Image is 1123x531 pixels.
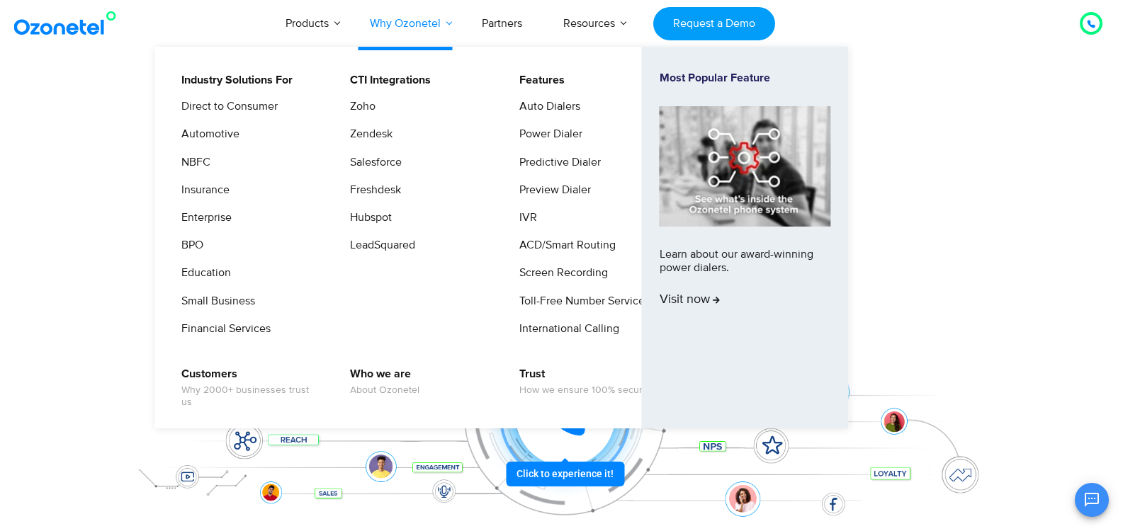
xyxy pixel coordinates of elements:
a: TrustHow we ensure 100% security [510,365,655,399]
a: Who we areAbout Ozonetel [341,365,422,399]
a: BPO [172,236,205,254]
a: CTI Integrations [341,72,433,89]
a: Predictive Dialer [510,154,603,171]
span: Visit now [660,292,720,308]
a: Auto Dialers [510,98,582,115]
a: CustomersWhy 2000+ businesses trust us [172,365,323,411]
a: IVR [510,209,539,227]
a: Insurance [172,181,232,199]
a: LeadSquared [341,236,417,254]
a: Most Popular FeatureLearn about our award-winning power dialers.Visit now [660,72,831,404]
a: Power Dialer [510,125,585,143]
a: Freshdesk [341,181,403,199]
div: Turn every conversation into a growth engine for your enterprise. [119,195,1005,211]
a: Screen Recording [510,264,610,282]
a: Preview Dialer [510,181,593,199]
a: Salesforce [341,154,404,171]
span: How we ensure 100% security [519,384,653,396]
span: About Ozonetel [350,384,419,396]
a: NBFC [172,154,213,171]
img: phone-system-min.jpg [660,106,831,226]
a: Industry Solutions For [172,72,295,89]
button: Open chat [1075,483,1109,517]
a: ACD/Smart Routing [510,236,618,254]
a: Request a Demo [653,7,774,40]
a: Zoho [341,98,378,115]
a: Education [172,264,233,282]
a: Toll-Free Number Services [510,292,652,310]
a: Direct to Consumer [172,98,280,115]
a: Hubspot [341,209,394,227]
div: Orchestrate Intelligent [119,90,1005,135]
a: International Calling [510,320,621,338]
a: Automotive [172,125,242,143]
span: Why 2000+ businesses trust us [181,384,321,409]
a: Features [510,72,567,89]
div: Customer Experiences [119,127,1005,195]
a: Small Business [172,292,257,310]
a: Financial Services [172,320,273,338]
a: Zendesk [341,125,395,143]
a: Enterprise [172,209,234,227]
